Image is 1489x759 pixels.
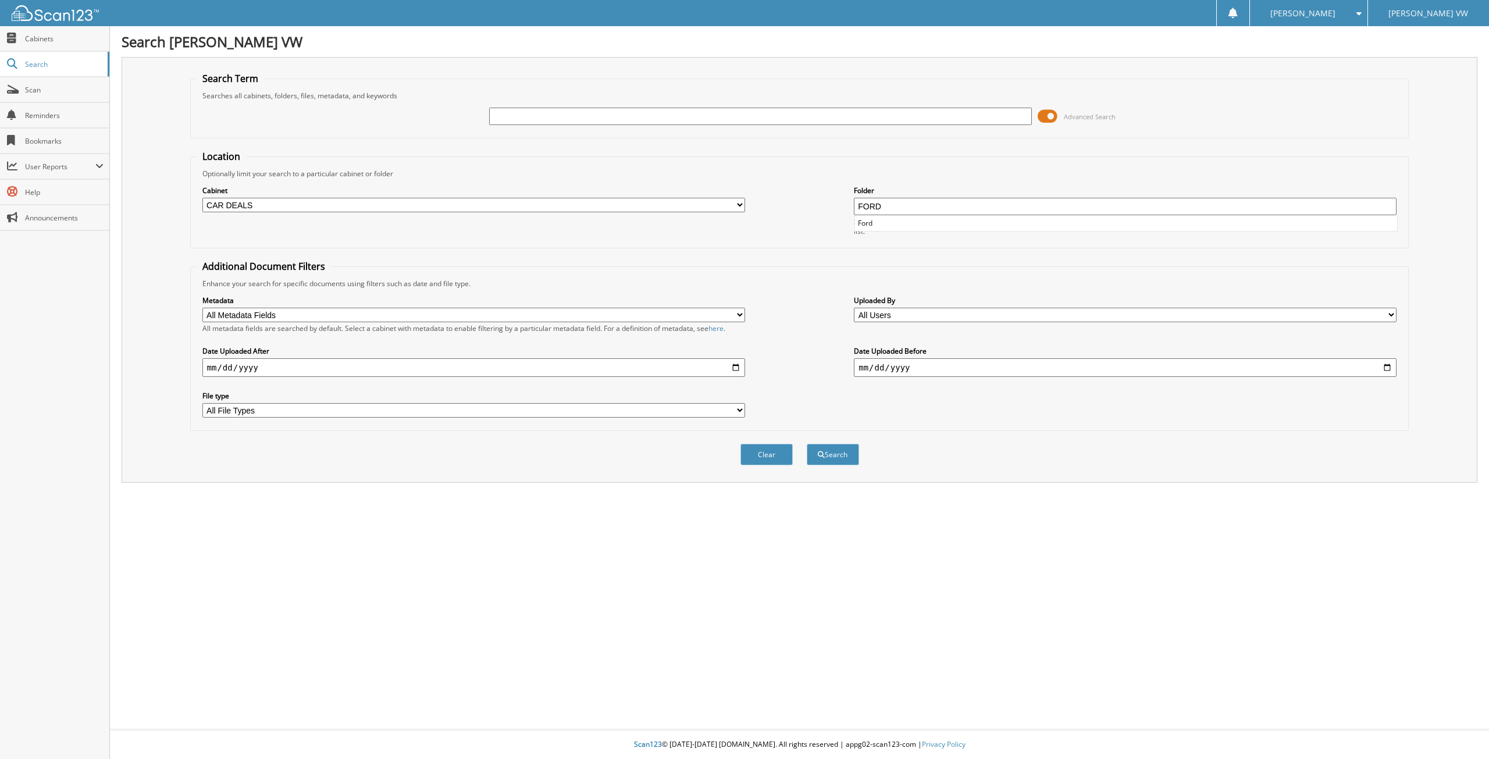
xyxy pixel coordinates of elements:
[25,85,104,95] span: Scan
[25,34,104,44] span: Cabinets
[740,444,793,465] button: Clear
[197,169,1403,179] div: Optionally limit your search to a particular cabinet or folder
[854,346,1397,356] label: Date Uploaded Before
[12,5,99,21] img: scan123-logo-white.svg
[807,444,859,465] button: Search
[122,32,1477,51] h1: Search [PERSON_NAME] VW
[922,739,966,749] a: Privacy Policy
[25,213,104,223] span: Announcements
[202,391,745,401] label: File type
[202,186,745,195] label: Cabinet
[197,150,246,163] legend: Location
[202,295,745,305] label: Metadata
[25,111,104,120] span: Reminders
[25,59,102,69] span: Search
[202,323,745,333] div: All metadata fields are searched by default. Select a cabinet with metadata to enable filtering b...
[855,215,1397,231] li: Ford
[197,91,1403,101] div: Searches all cabinets, folders, files, metadata, and keywords
[1431,703,1489,759] iframe: Chat Widget
[25,162,95,172] span: User Reports
[854,186,1397,195] label: Folder
[202,346,745,356] label: Date Uploaded After
[1064,112,1116,121] span: Advanced Search
[25,187,104,197] span: Help
[634,739,662,749] span: Scan123
[110,731,1489,759] div: © [DATE]-[DATE] [DOMAIN_NAME]. All rights reserved | appg02-scan123-com |
[197,72,264,85] legend: Search Term
[1388,10,1468,17] span: [PERSON_NAME] VW
[25,136,104,146] span: Bookmarks
[854,358,1397,377] input: end
[202,358,745,377] input: start
[708,323,724,333] a: here
[197,260,331,273] legend: Additional Document Filters
[1270,10,1335,17] span: [PERSON_NAME]
[197,279,1403,288] div: Enhance your search for specific documents using filters such as date and file type.
[854,295,1397,305] label: Uploaded By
